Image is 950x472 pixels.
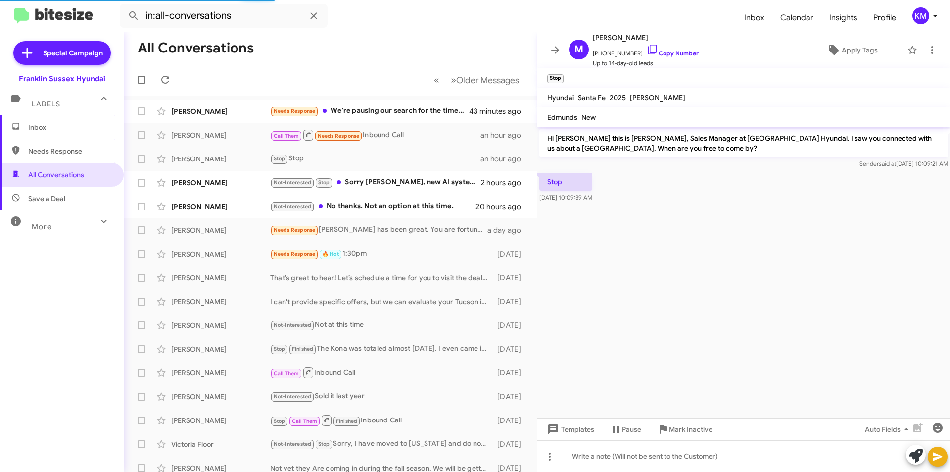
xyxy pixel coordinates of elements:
span: Stop [318,441,330,447]
span: Finished [336,418,358,424]
span: [PHONE_NUMBER] [593,44,699,58]
button: KM [904,7,939,24]
div: [PERSON_NAME] [171,320,270,330]
div: I can't provide specific offers, but we can evaluate your Tucson in person. Would you like to sch... [270,297,492,307]
nav: Page navigation example [428,70,525,90]
div: [PERSON_NAME] [171,202,270,211]
div: [DATE] [492,273,529,283]
div: KM [912,7,929,24]
div: We're pausing our search for the time being. Thank you! [270,105,470,117]
span: Call Them [292,418,318,424]
div: Not at this time [270,319,492,331]
div: [PERSON_NAME] [171,344,270,354]
button: Auto Fields [857,420,920,438]
span: Up to 14-day-old leads [593,58,699,68]
div: That’s great to hear! Let’s schedule a time for you to visit the dealership and we can discuss yo... [270,273,492,283]
div: [DATE] [492,416,529,425]
div: No thanks. Not an option at this time. [270,201,475,212]
a: Calendar [772,3,821,32]
a: Inbox [736,3,772,32]
span: Sender [DATE] 10:09:21 AM [859,160,948,167]
span: 2025 [610,93,626,102]
p: Hi [PERSON_NAME] this is [PERSON_NAME], Sales Manager at [GEOGRAPHIC_DATA] Hyundai. I saw you con... [539,129,948,157]
div: [DATE] [492,368,529,378]
span: Not-Interested [274,203,312,210]
span: Save a Deal [28,194,65,204]
span: Needs Response [318,133,360,139]
div: Inbound Call [270,129,480,141]
span: « [434,74,439,86]
div: a day ago [487,225,529,235]
span: Stop [274,156,285,162]
div: [PERSON_NAME] [171,249,270,259]
a: Special Campaign [13,41,111,65]
span: Auto Fields [865,420,912,438]
a: Copy Number [647,50,699,57]
div: Franklin Sussex Hyundai [19,74,105,84]
div: Sold it last year [270,391,492,402]
span: Call Them [274,370,299,377]
div: [DATE] [492,392,529,402]
span: Needs Response [28,146,112,156]
div: 43 minutes ago [470,106,529,116]
button: Templates [537,420,602,438]
span: All Conversations [28,170,84,180]
div: [PERSON_NAME] [171,368,270,378]
span: Pause [622,420,641,438]
span: Edmunds [547,113,577,122]
div: [PERSON_NAME] has been great. You are fortunate to have her. [270,224,487,236]
span: Needs Response [274,251,316,257]
span: Needs Response [274,227,316,233]
span: Stop [318,179,330,186]
span: Not-Interested [274,322,312,328]
div: 2 hours ago [481,178,529,188]
div: [DATE] [492,249,529,259]
a: Profile [865,3,904,32]
span: [DATE] 10:09:39 AM [539,194,592,201]
button: Next [445,70,525,90]
div: an hour ago [480,130,529,140]
div: The Kona was totaled almost [DATE]. I even came in and filed out a ton of paperwork and the finan... [270,343,492,355]
div: Stop [270,153,480,164]
span: [PERSON_NAME] [593,32,699,44]
h1: All Conversations [138,40,254,56]
span: Stop [274,346,285,352]
button: Apply Tags [801,41,902,59]
button: Pause [602,420,649,438]
span: » [451,74,456,86]
input: Search [120,4,328,28]
div: 1:30pm [270,248,492,260]
button: Previous [428,70,445,90]
span: Santa Fe [578,93,606,102]
a: Insights [821,3,865,32]
div: [PERSON_NAME] [171,106,270,116]
div: Sorry [PERSON_NAME], new AI system ill check you off [270,177,481,188]
span: Not-Interested [274,393,312,400]
div: [PERSON_NAME] [171,225,270,235]
span: Needs Response [274,108,316,114]
div: [PERSON_NAME] [171,130,270,140]
div: an hour ago [480,154,529,164]
span: More [32,222,52,231]
div: [PERSON_NAME] [171,273,270,283]
span: Templates [545,420,594,438]
div: Victoria Floor [171,439,270,449]
span: M [574,42,583,57]
span: Call Them [274,133,299,139]
span: Special Campaign [43,48,103,58]
span: Finished [292,346,314,352]
div: Inbound Call [270,414,492,426]
span: Not-Interested [274,179,312,186]
span: Inbox [28,122,112,132]
div: Sorry, I have moved to [US_STATE] and do not plan to sell my EV--[GEOGRAPHIC_DATA] [270,438,492,450]
div: [PERSON_NAME] [171,297,270,307]
span: Mark Inactive [669,420,712,438]
div: [PERSON_NAME] [171,416,270,425]
div: 20 hours ago [475,202,529,211]
div: [PERSON_NAME] [171,154,270,164]
div: Inbound Call [270,367,492,379]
